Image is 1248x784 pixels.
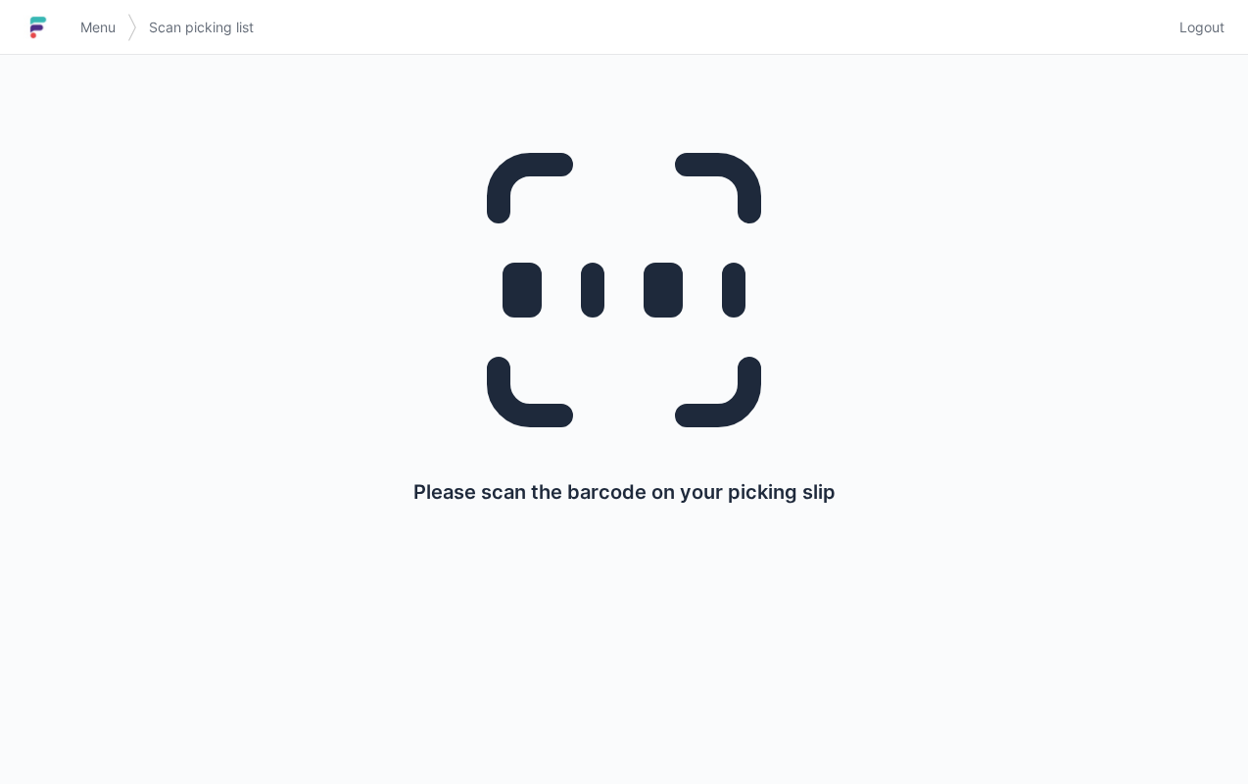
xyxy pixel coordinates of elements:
a: Scan picking list [137,10,265,45]
img: svg> [127,4,137,51]
span: Logout [1179,18,1224,37]
a: Logout [1168,10,1224,45]
img: logo-small.jpg [24,12,53,43]
span: Scan picking list [149,18,254,37]
span: Menu [80,18,116,37]
p: Please scan the barcode on your picking slip [413,478,836,506]
a: Menu [69,10,127,45]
